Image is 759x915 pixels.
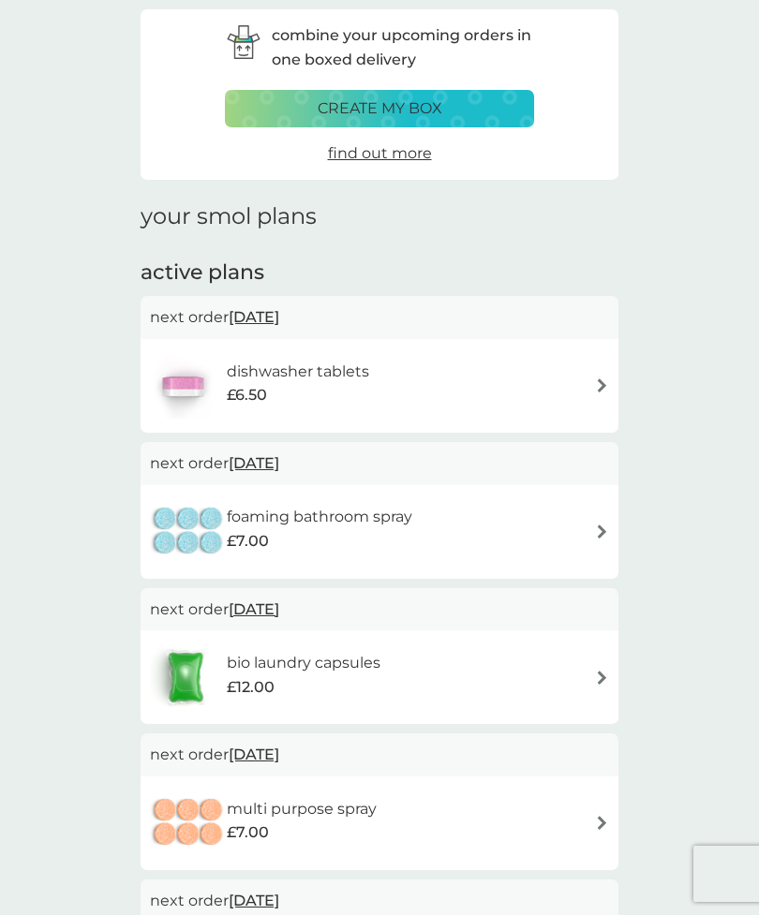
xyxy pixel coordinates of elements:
img: multi purpose spray [150,790,227,856]
img: arrow right [595,671,609,685]
button: create my box [225,90,534,127]
span: £7.00 [227,529,269,553]
span: [DATE] [229,299,279,335]
p: next order [150,743,609,767]
p: create my box [318,96,442,121]
span: £6.50 [227,383,267,407]
h6: dishwasher tablets [227,360,369,384]
img: dishwasher tablets [150,353,216,419]
img: foaming bathroom spray [150,499,227,565]
img: bio laundry capsules [150,644,221,710]
span: [DATE] [229,736,279,773]
span: find out more [328,144,432,162]
span: [DATE] [229,591,279,627]
p: combine your upcoming orders in one boxed delivery [272,23,534,71]
h6: foaming bathroom spray [227,505,412,529]
h6: multi purpose spray [227,797,377,821]
img: arrow right [595,524,609,539]
p: next order [150,598,609,622]
h1: your smol plans [141,203,618,230]
img: arrow right [595,378,609,392]
p: next order [150,451,609,476]
span: £7.00 [227,820,269,845]
span: £12.00 [227,675,275,700]
p: next order [150,889,609,913]
span: [DATE] [229,445,279,481]
h6: bio laundry capsules [227,651,380,675]
p: next order [150,305,609,330]
a: find out more [328,141,432,166]
img: arrow right [595,816,609,830]
h2: active plans [141,258,618,288]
